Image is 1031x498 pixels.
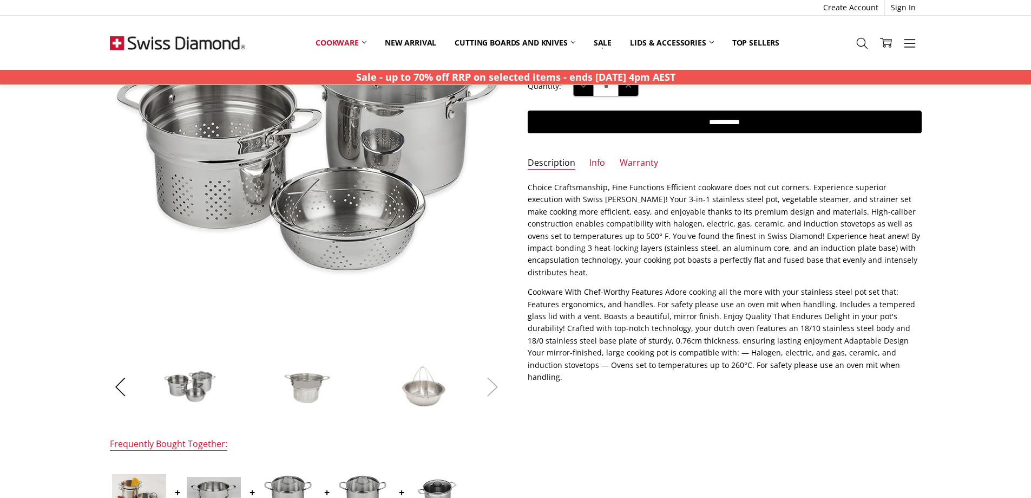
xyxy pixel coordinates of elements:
a: Sale [585,31,621,55]
a: New arrival [376,31,445,55]
img: Premium Steel DLX - 7.6 Qt. (9.5") Stainless Steel Pasta Pot with Strainer, Steamer Basket, & Lid... [280,359,334,413]
p: Cookware With Chef-Worthy Features Adore cooking all the more with your stainless steel pot set t... [528,286,922,383]
img: Premium Steel DLX - 7.6 Qt. (9.5") Stainless Steel Pasta Pot with Strainer, Steamer Basket, & Lid... [397,359,451,413]
img: Premium Steel DLX - 7.6 Qt. (9.5") Stainless Steel Pasta Pot with Strainer, Steamer Basket, & Lid... [163,359,217,413]
a: Info [589,157,605,170]
button: Next [482,370,503,403]
a: Warranty [620,157,658,170]
div: Frequently Bought Together: [110,438,227,451]
a: Top Sellers [723,31,789,55]
label: Quantity: [528,80,561,92]
button: Previous [110,370,132,403]
a: Cutting boards and knives [445,31,585,55]
p: Choice Craftsmanship, Fine Functions Efficient cookware does not cut corners. Experience superior... [528,182,922,279]
a: Cookware [306,31,376,55]
a: Description [528,157,575,170]
a: Lids & Accessories [621,31,723,55]
img: Free Shipping On Every Order [110,16,245,70]
strong: Sale - up to 70% off RRP on selected items - ends [DATE] 4pm AEST [356,70,675,83]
